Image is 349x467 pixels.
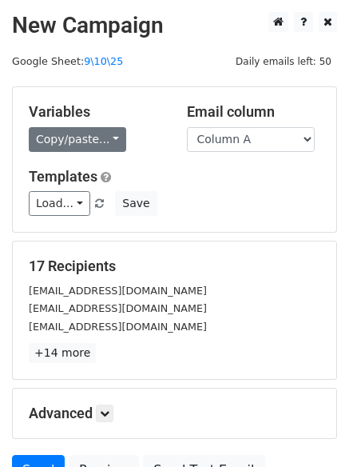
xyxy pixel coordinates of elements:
a: 9\10\25 [84,55,123,67]
a: Daily emails left: 50 [230,55,337,67]
h5: Email column [187,103,321,121]
a: +14 more [29,343,96,363]
a: Templates [29,168,97,185]
small: [EMAIL_ADDRESS][DOMAIN_NAME] [29,321,207,333]
small: [EMAIL_ADDRESS][DOMAIN_NAME] [29,285,207,297]
small: [EMAIL_ADDRESS][DOMAIN_NAME] [29,302,207,314]
h2: New Campaign [12,12,337,39]
h5: Advanced [29,405,320,422]
small: Google Sheet: [12,55,123,67]
a: Copy/paste... [29,127,126,152]
a: Load... [29,191,90,216]
span: Daily emails left: 50 [230,53,337,70]
button: Save [115,191,157,216]
iframe: Chat Widget [269,390,349,467]
h5: Variables [29,103,163,121]
h5: 17 Recipients [29,257,320,275]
